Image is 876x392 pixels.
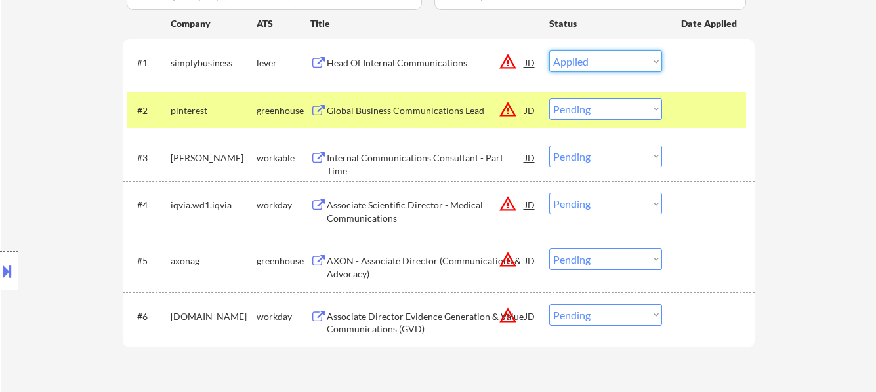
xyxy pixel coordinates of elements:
[257,254,310,267] div: greenhouse
[499,306,517,324] button: warning_amber
[257,56,310,69] div: lever
[524,248,537,272] div: JD
[257,151,310,165] div: workable
[499,250,517,269] button: warning_amber
[499,195,517,213] button: warning_amber
[524,50,537,74] div: JD
[499,100,517,119] button: warning_amber
[524,304,537,328] div: JD
[171,56,257,69] div: simplybusiness
[137,56,160,69] div: #1
[327,151,525,177] div: Internal Communications Consultant - Part Time
[327,310,525,336] div: Associate Director Evidence Generation & Value Communications (GVD)
[171,17,257,30] div: Company
[327,104,525,117] div: Global Business Communications Lead
[257,17,310,30] div: ATS
[499,52,517,71] button: warning_amber
[549,11,662,35] div: Status
[524,146,537,169] div: JD
[524,193,537,216] div: JD
[327,254,525,280] div: AXON - Associate Director (Communications & Advocacy)
[327,199,525,224] div: Associate Scientific Director - Medical Communications
[524,98,537,122] div: JD
[681,17,739,30] div: Date Applied
[327,56,525,69] div: Head Of Internal Communications
[257,199,310,212] div: workday
[257,310,310,323] div: workday
[257,104,310,117] div: greenhouse
[310,17,537,30] div: Title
